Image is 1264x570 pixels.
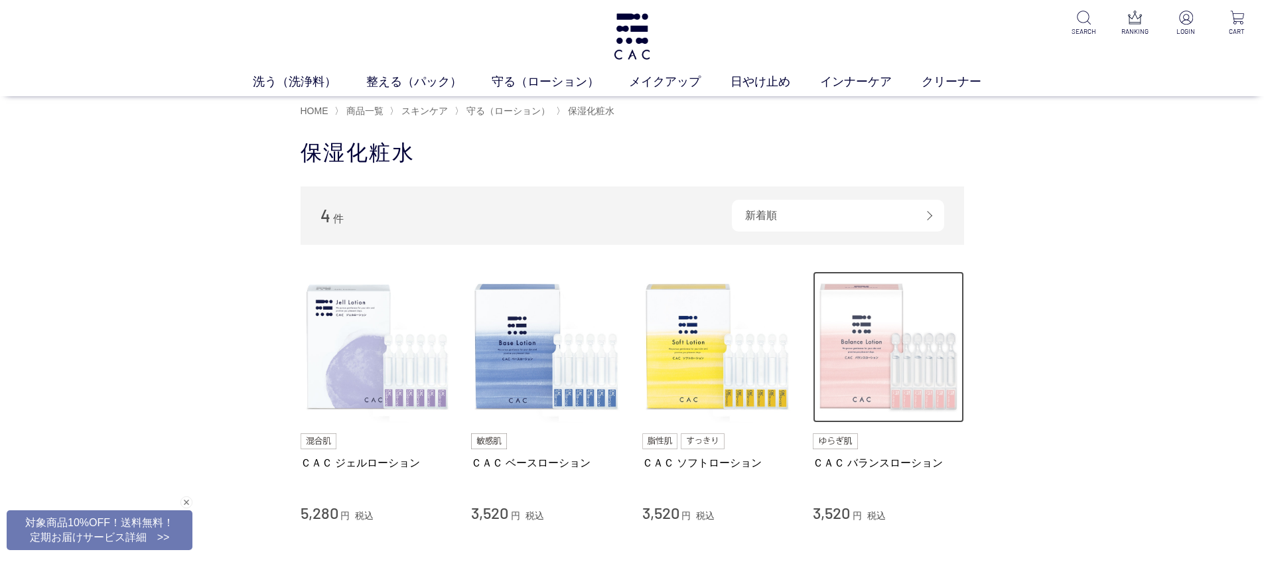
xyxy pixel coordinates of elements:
a: 守る（ローション） [464,106,550,116]
img: ＣＡＣ バランスローション [813,271,964,423]
li: 〉 [455,105,553,117]
img: ＣＡＣ ベースローション [471,271,622,423]
a: 守る（ローション） [492,73,629,91]
span: 商品一覧 [346,106,384,116]
span: 5,280 [301,503,338,522]
span: 件 [333,213,344,224]
a: メイクアップ [629,73,731,91]
a: 整える（パック） [366,73,492,91]
img: 混合肌 [301,433,336,449]
span: 円 [340,510,350,521]
p: CART [1221,27,1253,36]
li: 〉 [389,105,451,117]
span: 税込 [526,510,544,521]
span: 税込 [355,510,374,521]
a: ＣＡＣ ジェルローション [301,456,452,470]
span: スキンケア [401,106,448,116]
img: すっきり [681,433,725,449]
img: 脂性肌 [642,433,677,449]
span: 円 [681,510,691,521]
p: RANKING [1119,27,1151,36]
span: 4 [320,205,330,226]
a: CART [1221,11,1253,36]
img: logo [612,13,652,60]
a: 洗う（洗浄料） [253,73,366,91]
span: 3,520 [642,503,679,522]
a: インナーケア [820,73,922,91]
span: 円 [853,510,862,521]
li: 〉 [556,105,618,117]
li: 〉 [334,105,387,117]
a: ＣＡＣ ソフトローション [642,456,794,470]
a: スキンケア [399,106,448,116]
img: ゆらぎ肌 [813,433,858,449]
span: 保湿化粧水 [568,106,614,116]
span: 税込 [867,510,886,521]
a: クリーナー [922,73,1011,91]
span: 税込 [696,510,715,521]
p: LOGIN [1170,27,1202,36]
span: 3,520 [471,503,508,522]
p: SEARCH [1068,27,1100,36]
a: LOGIN [1170,11,1202,36]
a: ＣＡＣ バランスローション [813,456,964,470]
a: ＣＡＣ ベースローション [471,456,622,470]
a: RANKING [1119,11,1151,36]
a: 保湿化粧水 [565,106,614,116]
a: 商品一覧 [344,106,384,116]
a: SEARCH [1068,11,1100,36]
img: ＣＡＣ ジェルローション [301,271,452,423]
a: HOME [301,106,328,116]
span: 円 [511,510,520,521]
span: 3,520 [813,503,850,522]
a: 日やけ止め [731,73,820,91]
img: 敏感肌 [471,433,507,449]
div: 新着順 [732,200,944,232]
span: 守る（ローション） [466,106,550,116]
img: ＣＡＣ ソフトローション [642,271,794,423]
h1: 保湿化粧水 [301,139,964,167]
